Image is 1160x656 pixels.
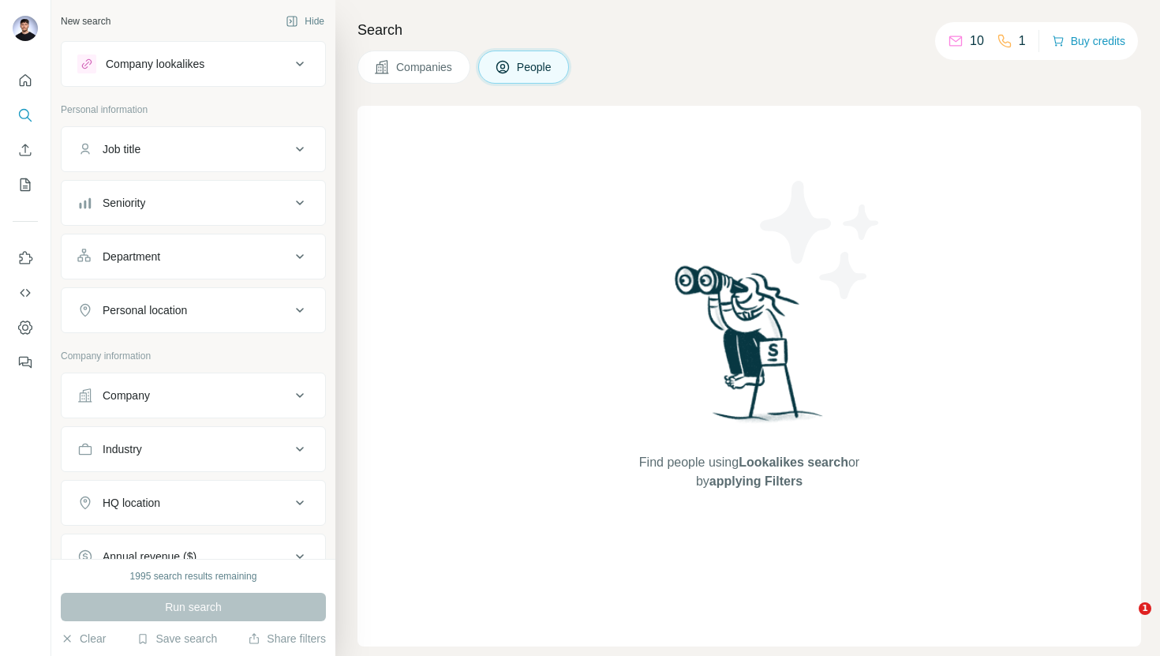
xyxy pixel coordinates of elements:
[13,279,38,307] button: Use Surfe API
[13,16,38,41] img: Avatar
[106,56,204,72] div: Company lookalikes
[623,453,875,491] span: Find people using or by
[137,631,217,647] button: Save search
[357,19,1141,41] h4: Search
[396,59,454,75] span: Companies
[275,9,335,33] button: Hide
[62,430,325,468] button: Industry
[1019,32,1026,51] p: 1
[1106,602,1144,640] iframe: Intercom live chat
[13,66,38,95] button: Quick start
[1139,602,1151,615] span: 1
[62,484,325,522] button: HQ location
[750,169,892,311] img: Surfe Illustration - Stars
[103,302,187,318] div: Personal location
[62,238,325,276] button: Department
[103,141,140,157] div: Job title
[13,348,38,377] button: Feedback
[130,569,257,583] div: 1995 search results remaining
[1052,30,1125,52] button: Buy credits
[13,101,38,129] button: Search
[970,32,984,51] p: 10
[517,59,553,75] span: People
[103,388,150,403] div: Company
[103,249,160,264] div: Department
[248,631,326,647] button: Share filters
[103,549,196,564] div: Annual revenue ($)
[62,538,325,575] button: Annual revenue ($)
[61,349,326,363] p: Company information
[61,631,106,647] button: Clear
[739,455,848,469] span: Lookalikes search
[62,377,325,414] button: Company
[13,136,38,164] button: Enrich CSV
[103,495,160,511] div: HQ location
[62,45,325,83] button: Company lookalikes
[103,441,142,457] div: Industry
[62,184,325,222] button: Seniority
[62,291,325,329] button: Personal location
[13,171,38,199] button: My lists
[13,313,38,342] button: Dashboard
[13,244,38,272] button: Use Surfe on LinkedIn
[61,103,326,117] p: Personal information
[103,195,145,211] div: Seniority
[61,14,110,28] div: New search
[709,474,803,488] span: applying Filters
[668,261,832,437] img: Surfe Illustration - Woman searching with binoculars
[62,130,325,168] button: Job title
